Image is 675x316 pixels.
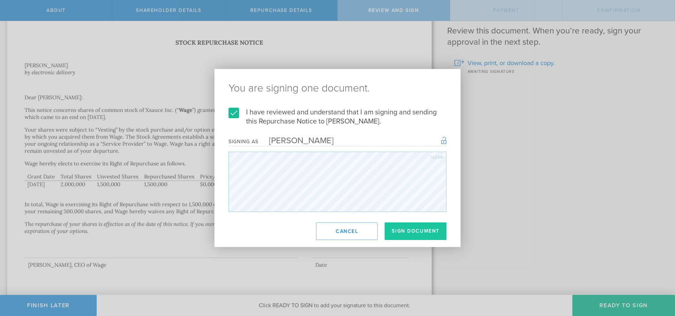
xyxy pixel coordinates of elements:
button: Sign Document [385,222,446,240]
label: I have reviewed and understand that I am signing and sending this Repurchase Notice to [PERSON_NA... [229,108,446,126]
ng-pluralize: You are signing one document. [229,83,446,94]
div: [PERSON_NAME] [258,135,334,146]
div: Signing as [229,139,258,145]
button: Cancel [316,222,378,240]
